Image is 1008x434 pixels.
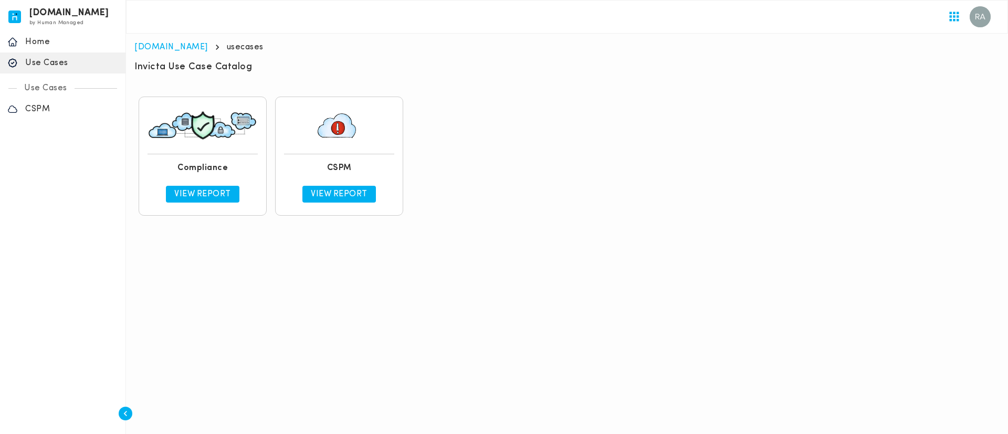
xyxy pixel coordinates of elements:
[148,105,258,145] img: usecase
[134,61,252,73] h6: Invicta Use Case Catalog
[302,186,376,203] a: View Report
[17,83,75,93] p: Use Cases
[134,43,208,51] a: [DOMAIN_NAME]
[8,10,21,23] img: invicta.io
[174,189,231,199] p: View Report
[25,104,118,114] p: CSPM
[970,6,991,27] img: Raymond Angeles
[29,20,83,26] span: by Human Managed
[134,42,1000,52] nav: breadcrumb
[311,189,367,199] p: View Report
[29,9,109,17] h6: [DOMAIN_NAME]
[227,42,264,52] p: usecases
[965,2,995,31] button: User
[25,58,118,68] p: Use Cases
[177,163,228,173] h6: Compliance
[284,105,394,145] img: usecase
[25,37,118,47] p: Home
[327,163,352,173] h6: CSPM
[166,186,239,203] a: View Report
